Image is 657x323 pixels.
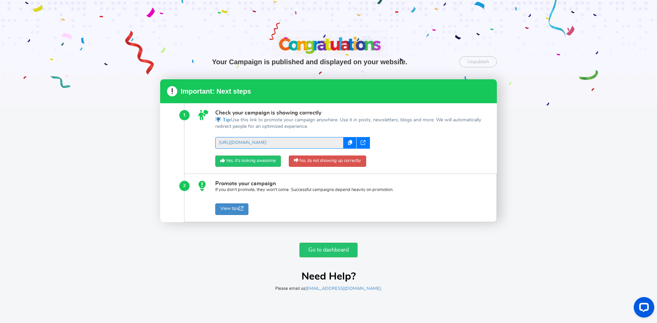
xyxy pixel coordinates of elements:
h4: Promote your campaign [215,181,483,187]
p: If you don't promote, they won't come. Successful campaigns depend heavily on promotion. [215,187,483,193]
iframe: LiveChat chat widget [628,294,657,323]
h3: Important: Next steps [160,79,497,103]
span: Tip: [223,118,231,122]
h2: Need Help? [160,271,497,282]
a: Unpublish [459,56,497,67]
a: [EMAIL_ADDRESS][DOMAIN_NAME] [305,286,381,291]
a: [URL][DOMAIN_NAME] [215,137,344,149]
a: Go to dashboard [299,243,358,257]
h4: Check your campaign is showing correctly [215,110,483,116]
a: View tips [215,203,248,215]
p: Please email us . [160,286,497,292]
h2: Your Campaign is published and displayed on your website. [160,58,459,66]
a: No, its not showing up correctly [289,156,366,167]
a: Yes, it's looking awesome [215,156,281,167]
p: Use this link to promote your campaign anywhere. Use it in posts, newsletters, blogs and more. We... [215,117,483,130]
